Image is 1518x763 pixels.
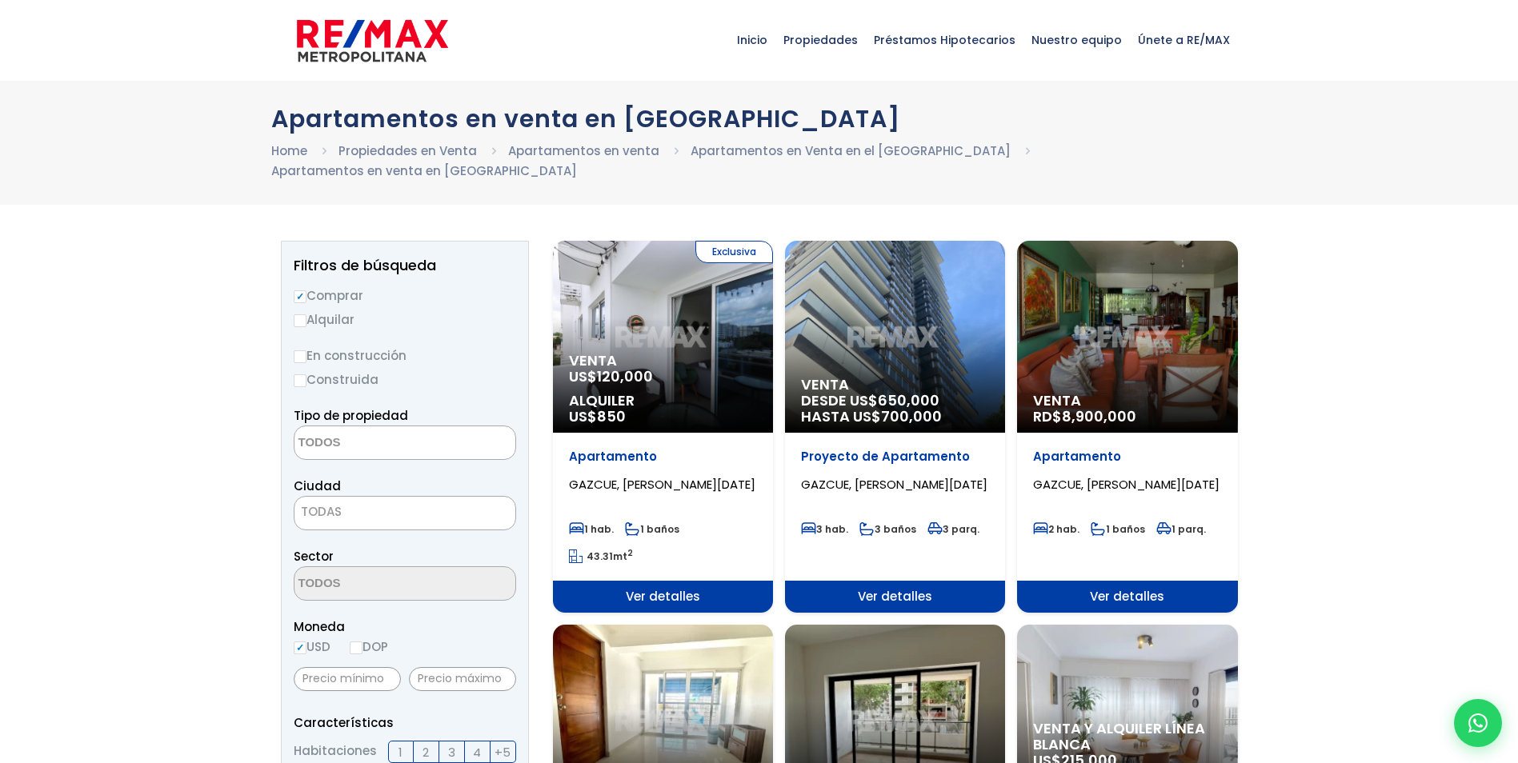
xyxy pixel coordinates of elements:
[294,496,516,530] span: TODAS
[1130,16,1238,64] span: Únete a RE/MAX
[294,258,516,274] h2: Filtros de búsqueda
[569,476,755,493] span: GAZCUE, [PERSON_NAME][DATE]
[495,742,511,762] span: +5
[508,142,659,159] a: Apartamentos en venta
[927,522,979,536] span: 3 parq.
[785,241,1005,613] a: Venta DESDE US$650,000 HASTA US$700,000 Proyecto de Apartamento GAZCUE, [PERSON_NAME][DATE] 3 hab...
[801,449,989,465] p: Proyecto de Apartamento
[294,548,334,565] span: Sector
[801,522,848,536] span: 3 hab.
[294,667,401,691] input: Precio mínimo
[597,406,626,426] span: 850
[294,567,450,601] textarea: Search
[294,713,516,733] p: Características
[1033,476,1220,493] span: GAZCUE, [PERSON_NAME][DATE]
[625,522,679,536] span: 1 baños
[859,522,916,536] span: 3 baños
[409,667,516,691] input: Precio máximo
[294,641,306,654] input: USD
[627,547,633,559] sup: 2
[1091,522,1145,536] span: 1 baños
[294,426,450,461] textarea: Search
[294,350,306,363] input: En construcción
[785,581,1005,613] span: Ver detalles
[569,353,757,369] span: Venta
[597,366,653,386] span: 120,000
[301,503,342,520] span: TODAS
[350,637,388,657] label: DOP
[294,370,516,389] label: Construida
[271,142,307,159] a: Home
[775,16,866,64] span: Propiedades
[587,549,613,563] span: 43.31
[294,374,306,387] input: Construida
[1033,449,1221,465] p: Apartamento
[1017,581,1237,613] span: Ver detalles
[691,142,1011,159] a: Apartamentos en Venta en el [GEOGRAPHIC_DATA]
[801,393,989,425] span: DESDE US$
[695,241,773,263] span: Exclusiva
[338,142,477,159] a: Propiedades en Venta
[729,16,775,64] span: Inicio
[569,449,757,465] p: Apartamento
[1023,16,1130,64] span: Nuestro equipo
[294,477,341,494] span: Ciudad
[1033,721,1221,753] span: Venta y alquiler línea blanca
[1033,522,1079,536] span: 2 hab.
[294,290,306,303] input: Comprar
[294,741,377,763] span: Habitaciones
[878,390,939,410] span: 650,000
[271,105,1248,133] h1: Apartamentos en venta en [GEOGRAPHIC_DATA]
[1033,406,1136,426] span: RD$
[569,522,614,536] span: 1 hab.
[553,581,773,613] span: Ver detalles
[801,409,989,425] span: HASTA US$
[569,406,626,426] span: US$
[881,406,942,426] span: 700,000
[294,637,330,657] label: USD
[1033,393,1221,409] span: Venta
[569,366,653,386] span: US$
[801,377,989,393] span: Venta
[294,501,515,523] span: TODAS
[297,17,448,65] img: remax-metropolitana-logo
[294,346,516,366] label: En construcción
[866,16,1023,64] span: Préstamos Hipotecarios
[294,286,516,306] label: Comprar
[1156,522,1206,536] span: 1 parq.
[271,161,577,181] li: Apartamentos en venta en [GEOGRAPHIC_DATA]
[553,241,773,613] a: Exclusiva Venta US$120,000 Alquiler US$850 Apartamento GAZCUE, [PERSON_NAME][DATE] 1 hab. 1 baños...
[350,641,362,654] input: DOP
[1062,406,1136,426] span: 8,900,000
[294,617,516,637] span: Moneda
[294,310,516,330] label: Alquilar
[294,407,408,424] span: Tipo de propiedad
[1017,241,1237,613] a: Venta RD$8,900,000 Apartamento GAZCUE, [PERSON_NAME][DATE] 2 hab. 1 baños 1 parq. Ver detalles
[569,549,633,563] span: mt
[423,742,429,762] span: 2
[448,742,455,762] span: 3
[569,393,757,409] span: Alquiler
[473,742,481,762] span: 4
[399,742,403,762] span: 1
[801,476,987,493] span: GAZCUE, [PERSON_NAME][DATE]
[294,314,306,327] input: Alquilar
